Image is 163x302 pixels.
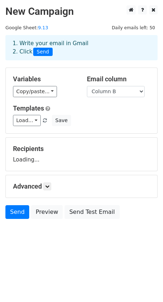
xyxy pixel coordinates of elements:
[5,205,29,219] a: Send
[31,205,63,219] a: Preview
[87,75,150,83] h5: Email column
[5,5,158,18] h2: New Campaign
[13,104,44,112] a: Templates
[65,205,119,219] a: Send Test Email
[13,145,150,153] h5: Recipients
[109,24,158,32] span: Daily emails left: 50
[13,86,57,97] a: Copy/paste...
[109,25,158,30] a: Daily emails left: 50
[52,115,71,126] button: Save
[7,39,156,56] div: 1. Write your email in Gmail 2. Click
[5,25,48,30] small: Google Sheet:
[13,182,150,190] h5: Advanced
[33,48,53,56] span: Send
[13,75,76,83] h5: Variables
[13,145,150,164] div: Loading...
[13,115,41,126] a: Load...
[38,25,48,30] a: 9.13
